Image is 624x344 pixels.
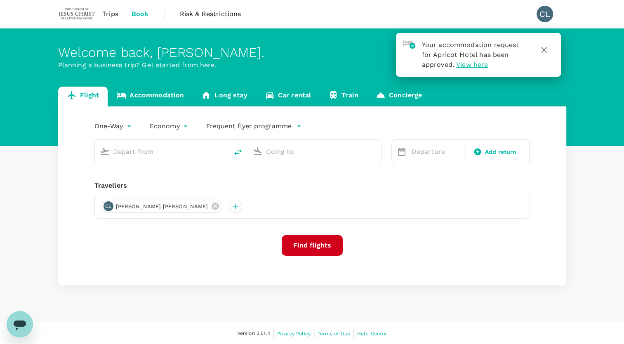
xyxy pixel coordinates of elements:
iframe: Button to launch messaging window [7,311,33,337]
span: Terms of Use [318,331,350,337]
img: hotel-approved [403,40,415,49]
img: The Malaysian Church of Jesus Christ of Latter-day Saints [58,5,96,23]
p: Frequent flyer programme [206,121,292,131]
a: Concierge [367,87,431,106]
a: Accommodation [108,87,193,106]
span: View here [456,61,488,68]
span: [PERSON_NAME] [PERSON_NAME] [111,203,213,211]
a: Terms of Use [318,329,350,338]
div: Welcome back , [PERSON_NAME] . [58,45,566,60]
div: One-Way [94,120,133,133]
a: Privacy Policy [277,329,311,338]
a: Help Centre [357,329,387,338]
span: Risk & Restrictions [180,9,241,19]
p: Planning a business trip? Get started from here. [58,60,566,70]
span: Your accommodation request for Apricot Hotel has been approved. [422,41,519,68]
button: Frequent flyer programme [206,121,301,131]
button: Open [375,151,377,152]
span: Trips [102,9,118,19]
input: Going to [266,145,364,158]
p: Departure [412,147,460,157]
span: Help Centre [357,331,387,337]
span: Add return [485,148,517,156]
div: Economy [150,120,190,133]
a: Train [320,87,367,106]
span: Book [132,9,149,19]
div: CL [537,6,553,22]
button: Open [222,151,224,152]
a: Flight [58,87,108,106]
span: Privacy Policy [277,331,311,337]
span: Version 3.51.4 [237,330,270,338]
a: Long stay [193,87,256,106]
input: Depart from [113,145,211,158]
button: Find flights [282,235,343,256]
div: CL[PERSON_NAME] [PERSON_NAME] [101,200,222,213]
div: Travellers [94,181,530,191]
button: delete [228,142,248,162]
div: CL [104,201,113,211]
a: Car rental [256,87,320,106]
